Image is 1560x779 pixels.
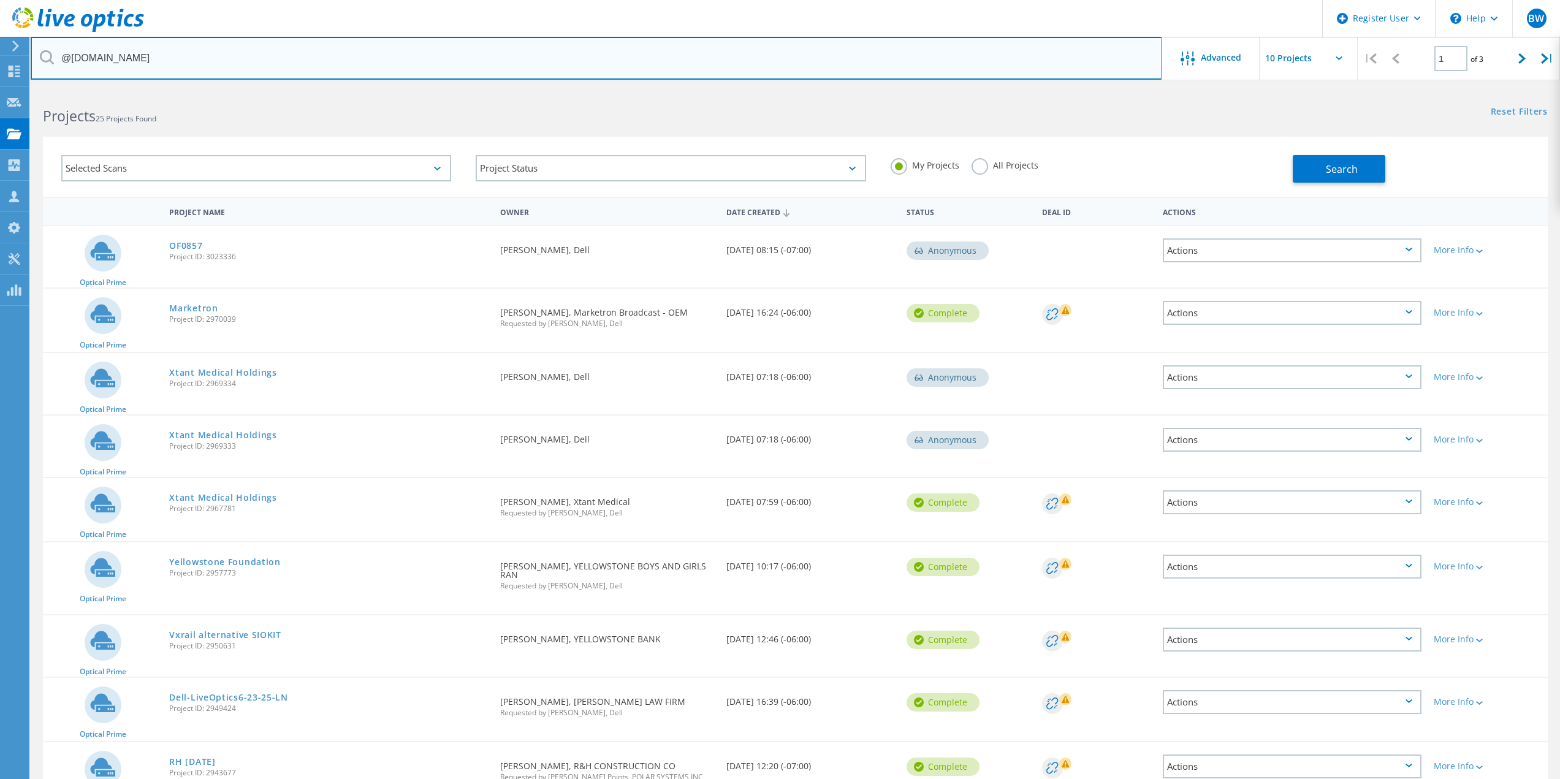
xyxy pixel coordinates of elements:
div: Actions [1163,690,1421,714]
div: [PERSON_NAME], Marketron Broadcast - OEM [494,289,720,340]
div: Owner [494,200,720,222]
span: Requested by [PERSON_NAME], Dell [500,320,713,327]
span: Requested by [PERSON_NAME], Dell [500,509,713,517]
span: Project ID: 2969333 [169,443,488,450]
span: Optical Prime [80,468,126,476]
div: [DATE] 16:39 (-06:00) [720,678,901,718]
div: Actions [1163,754,1421,778]
span: 25 Projects Found [96,113,156,124]
div: More Info [1434,308,1542,317]
div: [PERSON_NAME], Xtant Medical [494,478,720,529]
label: My Projects [891,158,959,170]
div: [PERSON_NAME], Dell [494,226,720,267]
span: Optical Prime [80,406,126,413]
div: [PERSON_NAME], Dell [494,416,720,456]
div: More Info [1434,498,1542,506]
div: More Info [1434,373,1542,381]
a: Vxrail alternative SIOKIT [169,631,281,639]
span: Project ID: 2949424 [169,705,488,712]
div: Complete [907,631,980,649]
div: [PERSON_NAME], Dell [494,353,720,393]
a: Reset Filters [1491,107,1548,118]
div: [PERSON_NAME], YELLOWSTONE BANK [494,615,720,656]
a: Xtant Medical Holdings [169,368,276,377]
input: Search projects by name, owner, ID, company, etc [31,37,1162,80]
div: Actions [1163,628,1421,652]
button: Search [1293,155,1385,183]
span: Project ID: 2967781 [169,505,488,512]
span: Project ID: 2969334 [169,380,488,387]
div: More Info [1434,562,1542,571]
div: Anonymous [907,241,989,260]
div: Deal Id [1036,200,1156,222]
div: [PERSON_NAME], YELLOWSTONE BOYS AND GIRLS RAN [494,542,720,602]
div: [DATE] 12:46 (-06:00) [720,615,901,656]
div: More Info [1434,435,1542,444]
div: More Info [1434,762,1542,770]
div: Complete [907,304,980,322]
div: Actions [1163,428,1421,452]
div: Complete [907,493,980,512]
span: Search [1326,162,1358,176]
a: Xtant Medical Holdings [169,493,276,502]
div: More Info [1434,246,1542,254]
svg: \n [1450,13,1461,24]
div: | [1358,37,1383,80]
span: of 3 [1471,54,1483,64]
div: [DATE] 07:18 (-06:00) [720,416,901,456]
div: Actions [1163,238,1421,262]
span: Project ID: 2950631 [169,642,488,650]
span: Optical Prime [80,341,126,349]
div: Actions [1163,301,1421,325]
span: Project ID: 2970039 [169,316,488,323]
a: Dell-LiveOptics6-23-25-LN [169,693,288,702]
div: More Info [1434,697,1542,706]
a: Marketron [169,304,218,313]
div: Complete [907,693,980,712]
a: Yellowstone Foundation [169,558,280,566]
div: Actions [1157,200,1428,222]
span: Optical Prime [80,668,126,675]
div: More Info [1434,635,1542,644]
span: Project ID: 3023336 [169,253,488,260]
label: All Projects [972,158,1038,170]
span: Requested by [PERSON_NAME], Dell [500,709,713,716]
div: Project Name [163,200,494,222]
span: Project ID: 2943677 [169,769,488,777]
div: Actions [1163,555,1421,579]
a: OF0857 [169,241,202,250]
span: BW [1528,13,1544,23]
div: [DATE] 16:24 (-06:00) [720,289,901,329]
a: RH [DATE] [169,758,215,766]
span: Optical Prime [80,595,126,602]
div: | [1535,37,1560,80]
div: [PERSON_NAME], [PERSON_NAME] LAW FIRM [494,678,720,729]
div: Status [900,200,1036,222]
div: Actions [1163,490,1421,514]
span: Advanced [1201,53,1241,62]
div: Actions [1163,365,1421,389]
span: Optical Prime [80,531,126,538]
a: Live Optics Dashboard [12,26,144,34]
span: Requested by [PERSON_NAME], Dell [500,582,713,590]
span: Optical Prime [80,279,126,286]
a: Xtant Medical Holdings [169,431,276,439]
div: [DATE] 10:17 (-06:00) [720,542,901,583]
b: Projects [43,106,96,126]
div: Complete [907,558,980,576]
span: Project ID: 2957773 [169,569,488,577]
div: Complete [907,758,980,776]
div: Date Created [720,200,901,223]
div: Anonymous [907,368,989,387]
div: [DATE] 07:59 (-06:00) [720,478,901,519]
div: Selected Scans [61,155,451,181]
div: [DATE] 07:18 (-06:00) [720,353,901,393]
div: [DATE] 08:15 (-07:00) [720,226,901,267]
span: Optical Prime [80,731,126,738]
div: Project Status [476,155,866,181]
div: Anonymous [907,431,989,449]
